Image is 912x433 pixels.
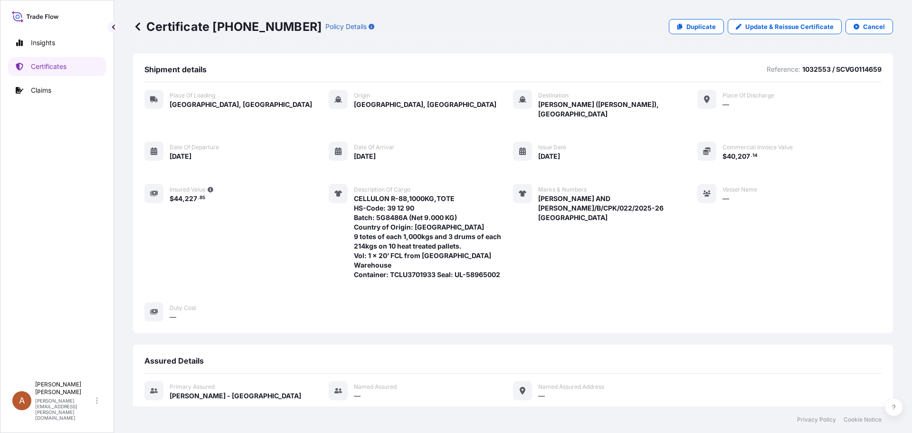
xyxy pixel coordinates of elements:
[722,186,757,193] span: Vessel Name
[354,100,496,109] span: [GEOGRAPHIC_DATA], [GEOGRAPHIC_DATA]
[722,100,729,109] span: —
[182,195,185,202] span: ,
[185,195,197,202] span: 227
[728,19,842,34] a: Update & Reissue Certificate
[170,186,206,193] span: Insured Value
[538,100,697,119] span: [PERSON_NAME] ([PERSON_NAME]), [GEOGRAPHIC_DATA]
[752,154,758,157] span: 14
[538,152,560,161] span: [DATE]
[354,92,370,99] span: Origin
[170,92,215,99] span: Place of Loading
[8,57,106,76] a: Certificates
[31,38,55,48] p: Insights
[538,144,566,151] span: Issue Date
[750,154,752,157] span: .
[170,195,174,202] span: $
[538,92,569,99] span: Destination
[19,396,25,405] span: A
[727,153,735,160] span: 40
[354,194,513,279] span: CELLULON R-88,1000KG,TOTE HS-Code: 39 12 90 Batch: 5G8486A (Net 9.000 KG) Country of Origin: [GEO...
[8,33,106,52] a: Insights
[144,356,204,366] span: Assured Details
[844,416,882,423] a: Cookie Notice
[8,81,106,100] a: Claims
[738,153,750,160] span: 207
[170,100,312,109] span: [GEOGRAPHIC_DATA], [GEOGRAPHIC_DATA]
[144,65,207,74] span: Shipment details
[354,152,376,161] span: [DATE]
[767,65,800,74] p: Reference:
[199,196,205,200] span: 85
[325,22,367,31] p: Policy Details
[31,86,51,95] p: Claims
[354,186,410,193] span: Description of cargo
[797,416,836,423] a: Privacy Policy
[354,391,361,401] span: —
[722,144,793,151] span: Commercial Invoice Value
[722,92,774,99] span: Place of discharge
[170,391,301,401] span: [PERSON_NAME] - [GEOGRAPHIC_DATA]
[35,381,94,396] p: [PERSON_NAME] [PERSON_NAME]
[735,153,738,160] span: ,
[354,383,397,391] span: Named Assured
[31,62,66,71] p: Certificates
[802,65,882,74] p: 1032553 / SCVG0114659
[669,19,724,34] a: Duplicate
[863,22,885,31] p: Cancel
[133,19,322,34] p: Certificate [PHONE_NUMBER]
[538,391,545,401] span: —
[538,383,604,391] span: Named Assured Address
[174,195,182,202] span: 44
[722,153,727,160] span: $
[686,22,716,31] p: Duplicate
[198,196,199,200] span: .
[170,383,215,391] span: Primary assured
[170,144,219,151] span: Date of departure
[538,186,587,193] span: Marks & Numbers
[745,22,834,31] p: Update & Reissue Certificate
[722,194,729,203] span: —
[170,312,176,322] span: —
[845,19,893,34] button: Cancel
[35,398,94,421] p: [PERSON_NAME][EMAIL_ADDRESS][PERSON_NAME][DOMAIN_NAME]
[170,304,196,312] span: Duty Cost
[354,144,394,151] span: Date of arrival
[538,194,697,222] span: [PERSON_NAME] AND [PERSON_NAME]/B/CPK/022/2025-26 [GEOGRAPHIC_DATA]
[170,152,191,161] span: [DATE]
